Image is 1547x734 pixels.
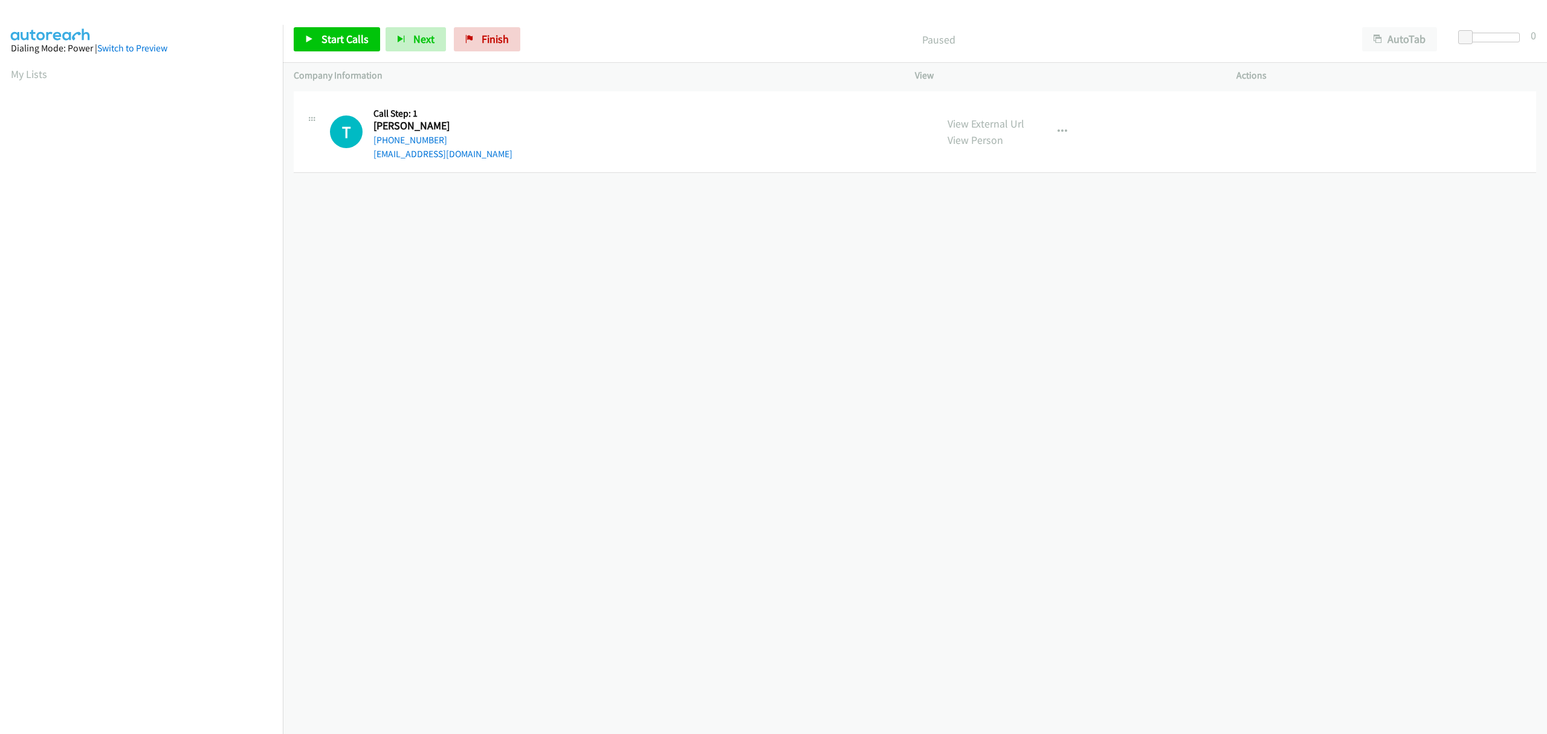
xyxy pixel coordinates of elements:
[1531,27,1536,44] div: 0
[11,67,47,81] a: My Lists
[386,27,446,51] button: Next
[413,32,434,46] span: Next
[482,32,509,46] span: Finish
[1236,68,1536,83] p: Actions
[373,134,447,146] a: [PHONE_NUMBER]
[373,119,463,133] h2: [PERSON_NAME]
[97,42,167,54] a: Switch to Preview
[294,27,380,51] a: Start Calls
[11,93,283,667] iframe: Dialpad
[330,115,363,148] div: The call is yet to be attempted
[11,41,272,56] div: Dialing Mode: Power |
[373,108,512,120] h5: Call Step: 1
[321,32,369,46] span: Start Calls
[373,148,512,160] a: [EMAIL_ADDRESS][DOMAIN_NAME]
[537,31,1340,48] p: Paused
[915,68,1215,83] p: View
[454,27,520,51] a: Finish
[1464,33,1520,42] div: Delay between calls (in seconds)
[948,117,1024,131] a: View External Url
[330,115,363,148] h1: T
[294,68,893,83] p: Company Information
[1362,27,1437,51] button: AutoTab
[948,133,1003,147] a: View Person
